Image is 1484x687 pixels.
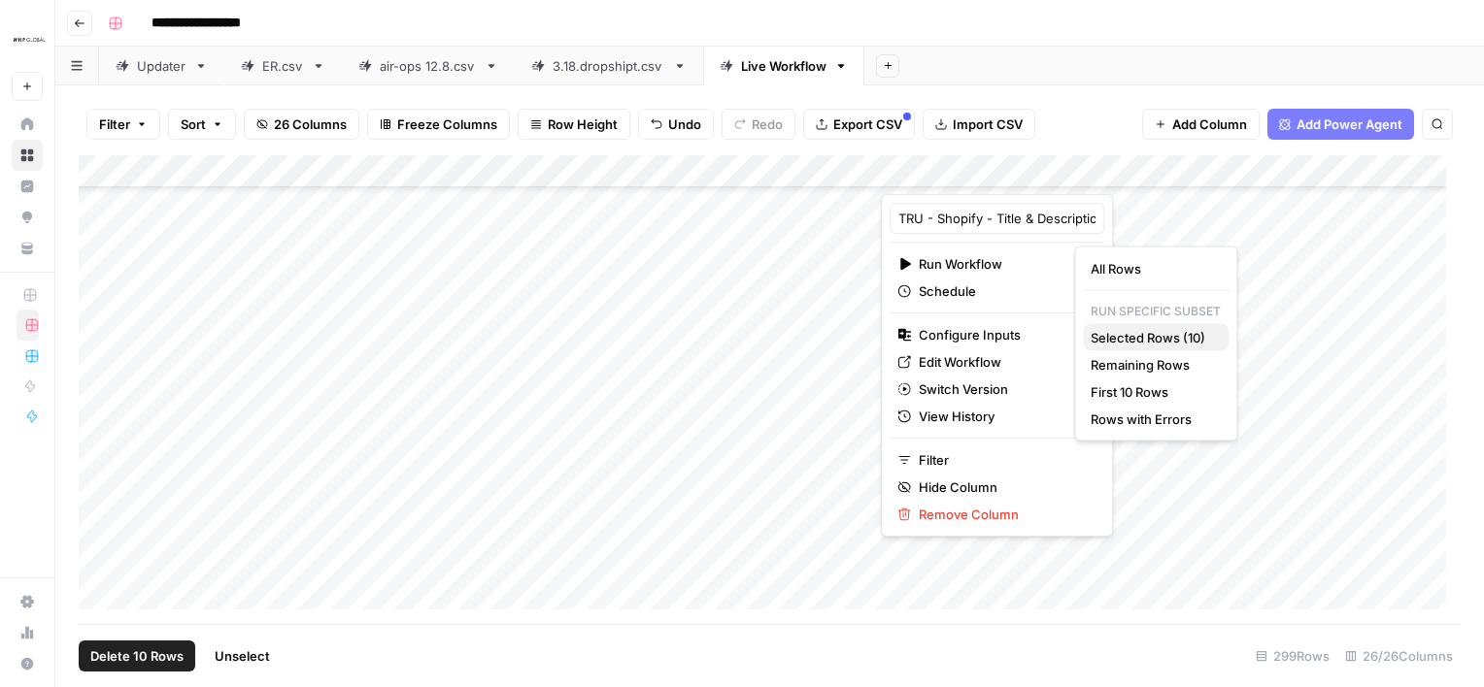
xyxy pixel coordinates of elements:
[1091,409,1213,429] span: Rows with Errors
[919,254,1069,274] span: Run Workflow
[1091,355,1213,375] span: Remaining Rows
[1091,382,1213,402] span: First 10 Rows
[1091,259,1213,278] span: All Rows
[1083,299,1229,324] p: Run Specific Subset
[1091,328,1213,347] span: Selected Rows (10)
